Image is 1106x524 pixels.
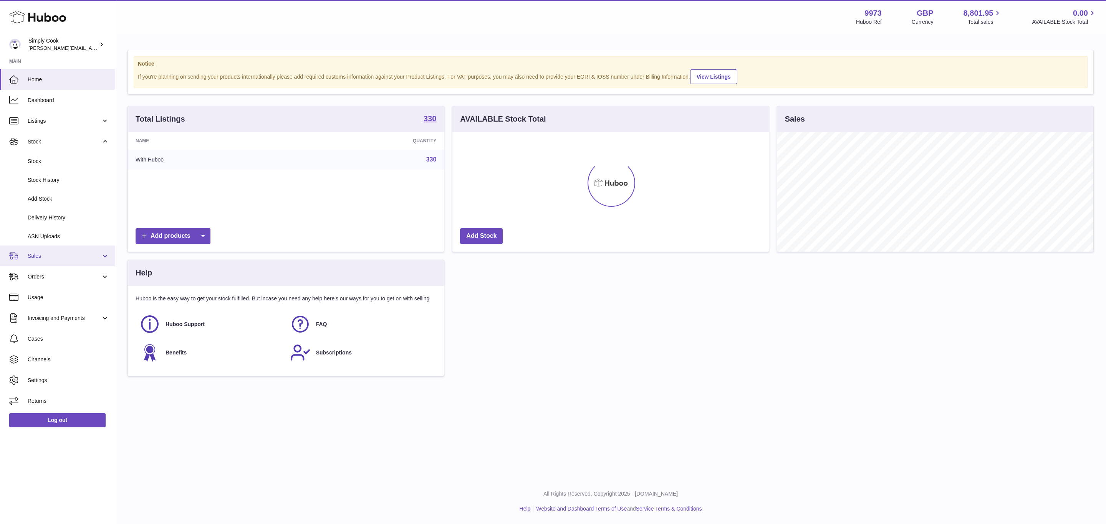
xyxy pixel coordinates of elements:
a: 0.00 AVAILABLE Stock Total [1032,8,1097,26]
a: Add products [136,228,210,244]
h3: Sales [785,114,805,124]
th: Name [128,132,295,150]
td: With Huboo [128,150,295,170]
a: Help [520,506,531,512]
strong: 330 [424,115,436,122]
strong: GBP [917,8,933,18]
span: 0.00 [1073,8,1088,18]
h3: Help [136,268,152,278]
span: Benefits [166,349,187,356]
a: Service Terms & Conditions [636,506,702,512]
span: Usage [28,294,109,301]
span: Add Stock [28,195,109,203]
a: Benefits [139,342,282,363]
p: Huboo is the easy way to get your stock fulfilled. But incase you need any help here's our ways f... [136,295,436,302]
span: Settings [28,377,109,384]
a: Website and Dashboard Terms of Use [536,506,627,512]
h3: AVAILABLE Stock Total [460,114,546,124]
span: ASN Uploads [28,233,109,240]
strong: Notice [138,60,1083,68]
img: emma@simplycook.com [9,39,21,50]
strong: 9973 [864,8,882,18]
a: 330 [424,115,436,124]
span: 8,801.95 [964,8,993,18]
span: Listings [28,117,101,125]
span: Subscriptions [316,349,352,356]
span: Stock [28,158,109,165]
span: Sales [28,252,101,260]
span: [PERSON_NAME][EMAIL_ADDRESS][DOMAIN_NAME] [28,45,154,51]
span: Huboo Support [166,321,205,328]
span: Stock History [28,176,109,184]
div: If you're planning on sending your products internationally please add required customs informati... [138,68,1083,84]
span: Invoicing and Payments [28,315,101,322]
a: Subscriptions [290,342,433,363]
div: Simply Cook [28,37,98,52]
span: Total sales [968,18,1002,26]
span: Dashboard [28,97,109,104]
a: 330 [426,156,437,163]
p: All Rights Reserved. Copyright 2025 - [DOMAIN_NAME] [121,490,1100,498]
span: Channels [28,356,109,363]
div: Huboo Ref [856,18,882,26]
li: and [533,505,702,512]
span: Cases [28,335,109,343]
span: Delivery History [28,214,109,221]
a: Add Stock [460,228,503,244]
a: Log out [9,413,106,427]
span: Orders [28,273,101,280]
div: Currency [912,18,934,26]
a: View Listings [690,69,737,84]
span: Home [28,76,109,83]
a: 8,801.95 Total sales [964,8,1002,26]
th: Quantity [295,132,444,150]
h3: Total Listings [136,114,185,124]
span: FAQ [316,321,327,328]
span: Stock [28,138,101,145]
span: AVAILABLE Stock Total [1032,18,1097,26]
a: FAQ [290,314,433,335]
a: Huboo Support [139,314,282,335]
span: Returns [28,397,109,405]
